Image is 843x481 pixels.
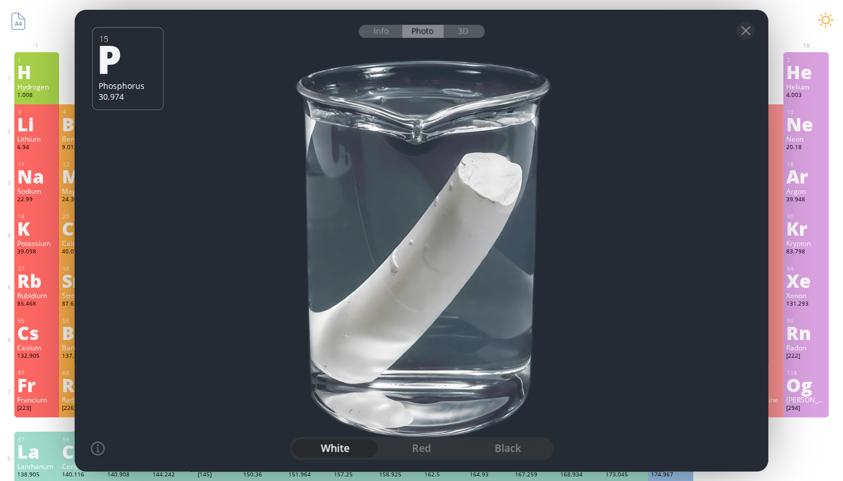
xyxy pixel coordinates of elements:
[786,115,826,133] div: Ne
[560,471,600,480] div: 168.934
[786,62,826,81] div: He
[63,108,102,116] div: 4
[17,91,57,100] div: 1.008
[18,265,57,272] div: 37
[786,186,826,195] div: Argon
[17,471,57,480] div: 138.905
[378,439,465,457] div: red
[787,161,826,168] div: 18
[63,213,102,220] div: 20
[787,213,826,220] div: 36
[62,219,102,237] div: Ca
[18,56,57,64] div: 1
[787,56,826,64] div: 2
[786,248,826,257] div: 83.798
[18,317,57,324] div: 55
[786,395,826,404] div: [PERSON_NAME]
[786,343,826,352] div: Radon
[786,134,826,143] div: Neon
[17,376,57,394] div: Fr
[62,300,102,309] div: 87.62
[18,436,57,443] div: 57
[62,343,102,352] div: Barium
[17,291,57,300] div: Rubidium
[63,436,102,443] div: 58
[62,471,102,480] div: 140.116
[62,442,102,460] div: Ce
[17,271,57,290] div: Rb
[515,471,555,480] div: 167.259
[97,39,156,78] div: P
[62,291,102,300] div: Strontium
[63,265,102,272] div: 38
[62,352,102,361] div: 137.327
[198,471,237,480] div: [145]
[62,134,102,143] div: Beryllium
[17,143,57,152] div: 6.94
[18,369,57,377] div: 87
[787,108,826,116] div: 10
[62,195,102,205] div: 24.305
[62,238,102,248] div: Calcium
[62,271,102,290] div: Sr
[17,62,57,81] div: H
[443,25,485,38] div: 3D
[17,167,57,185] div: Na
[786,271,826,290] div: Xe
[63,369,102,377] div: 88
[107,471,147,480] div: 140.908
[17,238,57,248] div: Potassium
[17,248,57,257] div: 39.098
[62,376,102,394] div: Ra
[99,80,158,91] div: Phosphorus
[786,82,826,91] div: Helium
[62,404,102,413] div: [226]
[786,91,826,100] div: 4.003
[787,317,826,324] div: 86
[465,439,551,457] div: black
[62,248,102,257] div: 40.078
[18,108,57,116] div: 3
[651,471,690,480] div: 174.967
[63,317,102,324] div: 56
[243,471,283,480] div: 150.36
[334,471,373,480] div: 157.25
[18,161,57,168] div: 11
[17,352,57,361] div: 132.905
[786,291,826,300] div: Xenon
[17,395,57,404] div: Francium
[786,238,826,248] div: Krypton
[17,300,57,309] div: 85.468
[62,143,102,152] div: 9.012
[17,219,57,237] div: K
[62,167,102,185] div: Mg
[786,300,826,309] div: 131.293
[786,143,826,152] div: 20.18
[786,404,826,413] div: [294]
[17,115,57,133] div: Li
[786,219,826,237] div: Kr
[786,352,826,361] div: [222]
[17,462,57,471] div: Lanthanum
[786,376,826,394] div: Og
[787,369,826,377] div: 118
[17,134,57,143] div: Lithium
[288,471,328,480] div: 151.964
[63,161,102,168] div: 12
[17,442,57,460] div: La
[606,471,645,480] div: 173.045
[17,323,57,342] div: Cs
[62,395,102,404] div: Radium
[62,462,102,471] div: Cerium
[786,195,826,205] div: 39.948
[18,213,57,220] div: 19
[786,323,826,342] div: Rn
[62,323,102,342] div: Ba
[62,115,102,133] div: Be
[17,404,57,413] div: [223]
[424,471,464,480] div: 162.5
[153,471,192,480] div: 144.242
[379,471,419,480] div: 158.925
[17,343,57,352] div: Cesium
[292,439,378,457] div: white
